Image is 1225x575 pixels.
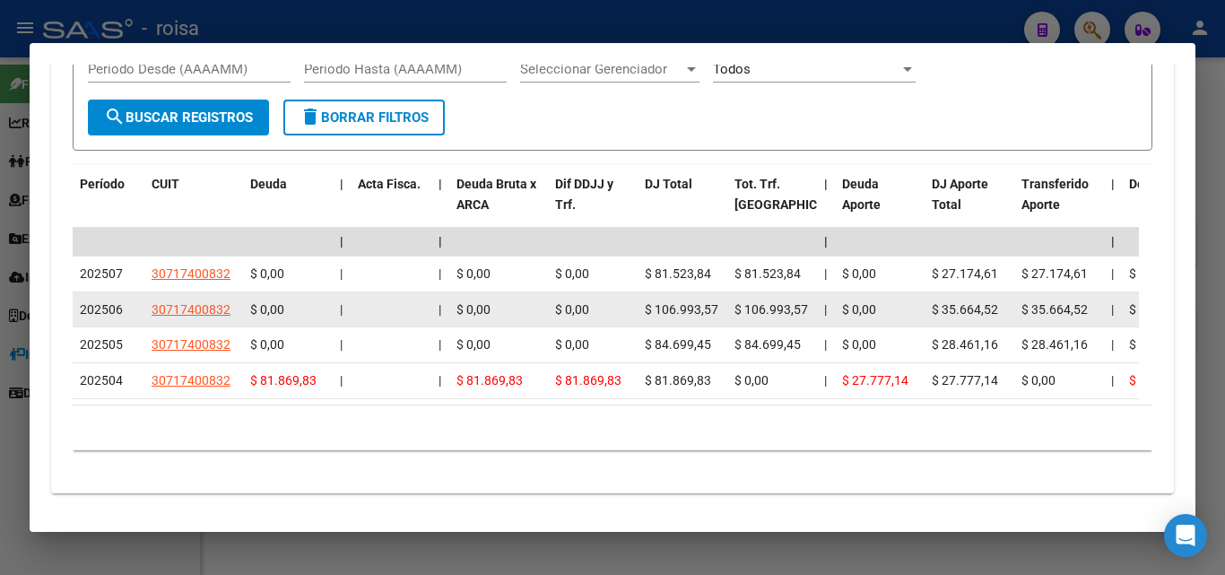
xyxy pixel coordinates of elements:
span: $ 81.523,84 [734,266,801,281]
span: Acta Fisca. [358,177,421,191]
span: | [439,266,441,281]
span: $ 0,00 [1129,302,1163,317]
span: | [824,302,827,317]
span: 30717400832 [152,302,230,317]
span: $ 0,00 [250,266,284,281]
span: $ 84.699,45 [645,337,711,352]
datatable-header-cell: Acta Fisca. [351,165,431,244]
span: | [340,266,343,281]
span: $ 27.174,61 [1021,266,1088,281]
span: $ 0,00 [842,302,876,317]
span: $ 0,00 [555,266,589,281]
span: $ 0,00 [1129,266,1163,281]
span: | [1111,177,1115,191]
span: | [1111,234,1115,248]
datatable-header-cell: Período [73,165,144,244]
button: Borrar Filtros [283,100,445,135]
span: 202505 [80,337,123,352]
span: $ 0,00 [842,266,876,281]
span: | [340,302,343,317]
mat-icon: delete [300,106,321,127]
span: $ 27.777,14 [842,373,908,388]
span: DJ Aporte Total [932,177,988,212]
span: | [439,373,441,388]
datatable-header-cell: | [333,165,351,244]
span: $ 81.869,83 [250,373,317,388]
span: 30717400832 [152,337,230,352]
span: $ 81.869,83 [456,373,523,388]
span: | [824,177,828,191]
span: $ 0,00 [456,302,491,317]
datatable-header-cell: Transferido Aporte [1014,165,1104,244]
span: Deuda Aporte [842,177,881,212]
datatable-header-cell: Deuda Bruta x ARCA [449,165,548,244]
span: 202504 [80,373,123,388]
span: $ 0,00 [1129,337,1163,352]
span: $ 0,00 [456,266,491,281]
button: Buscar Registros [88,100,269,135]
span: $ 35.664,52 [1021,302,1088,317]
span: 202506 [80,302,123,317]
mat-icon: search [104,106,126,127]
span: Borrar Filtros [300,109,429,126]
span: $ 28.461,16 [1021,337,1088,352]
span: Deuda [250,177,287,191]
span: Buscar Registros [104,109,253,126]
span: $ 106.993,57 [645,302,718,317]
datatable-header-cell: DJ Total [638,165,727,244]
span: $ 0,00 [250,302,284,317]
datatable-header-cell: Tot. Trf. Bruto [727,165,817,244]
datatable-header-cell: | [431,165,449,244]
span: | [340,177,343,191]
span: $ 28.461,16 [932,337,998,352]
datatable-header-cell: CUIT [144,165,243,244]
datatable-header-cell: DJ Aporte Total [925,165,1014,244]
span: | [824,266,827,281]
span: Todos [713,61,751,77]
span: Dif DDJJ y Trf. [555,177,613,212]
span: $ 27.174,61 [932,266,998,281]
span: | [824,373,827,388]
span: $ 0,00 [555,337,589,352]
span: $ 0,00 [250,337,284,352]
span: Transferido Aporte [1021,177,1089,212]
span: $ 0,00 [555,302,589,317]
span: $ 0,00 [456,337,491,352]
span: | [340,234,343,248]
span: | [1111,302,1114,317]
span: $ 35.664,52 [932,302,998,317]
datatable-header-cell: Deuda Contr. [1122,165,1212,244]
span: $ 0,00 [734,373,769,388]
span: | [439,177,442,191]
span: | [824,234,828,248]
datatable-header-cell: Deuda [243,165,333,244]
span: | [1111,337,1114,352]
span: | [439,302,441,317]
span: $ 81.869,83 [555,373,621,388]
span: 30717400832 [152,266,230,281]
span: DJ Total [645,177,692,191]
span: | [439,234,442,248]
span: Deuda Bruta x ARCA [456,177,536,212]
span: $ 0,00 [842,337,876,352]
span: $ 81.869,83 [645,373,711,388]
span: $ 81.523,84 [645,266,711,281]
datatable-header-cell: | [1104,165,1122,244]
span: Período [80,177,125,191]
span: Deuda Contr. [1129,177,1203,191]
datatable-header-cell: | [817,165,835,244]
span: | [1111,373,1114,388]
span: $ 106.993,57 [734,302,808,317]
span: CUIT [152,177,179,191]
datatable-header-cell: Deuda Aporte [835,165,925,244]
span: | [824,337,827,352]
span: | [340,373,343,388]
span: Tot. Trf. [GEOGRAPHIC_DATA] [734,177,856,212]
span: | [1111,266,1114,281]
span: $ 54.092,70 [1129,373,1195,388]
span: 202507 [80,266,123,281]
span: 30717400832 [152,373,230,388]
div: Open Intercom Messenger [1164,514,1207,557]
span: | [439,337,441,352]
span: $ 27.777,14 [932,373,998,388]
